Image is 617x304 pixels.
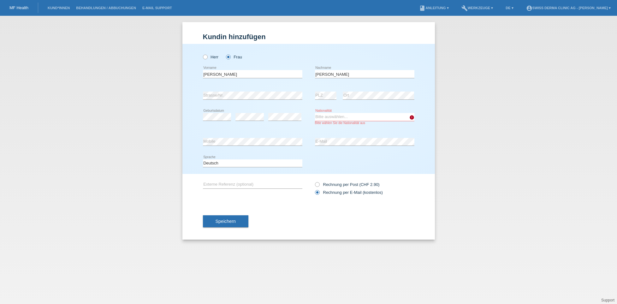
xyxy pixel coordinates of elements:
label: Rechnung per E-Mail (kostenlos) [315,190,383,195]
span: Speichern [216,219,236,224]
i: account_circle [526,5,532,11]
a: MF Health [9,5,28,10]
label: Rechnung per Post (CHF 2.90) [315,182,380,187]
a: E-Mail Support [139,6,175,10]
input: Frau [226,55,230,59]
a: account_circleSwiss Derma Clinic AG - [PERSON_NAME] ▾ [523,6,614,10]
a: bookAnleitung ▾ [416,6,452,10]
input: Herr [203,55,207,59]
a: DE ▾ [502,6,516,10]
label: Frau [226,55,242,59]
label: Herr [203,55,219,59]
a: buildWerkzeuge ▾ [458,6,496,10]
i: error [409,115,414,120]
a: Support [601,298,614,302]
i: book [419,5,425,11]
input: Rechnung per E-Mail (kostenlos) [315,190,319,198]
a: Kund*innen [44,6,73,10]
button: Speichern [203,215,248,227]
h1: Kundin hinzufügen [203,33,414,41]
a: Behandlungen / Abbuchungen [73,6,139,10]
input: Rechnung per Post (CHF 2.90) [315,182,319,190]
div: Bitte wählen Sie die Nationalität aus [315,121,414,125]
i: build [461,5,468,11]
